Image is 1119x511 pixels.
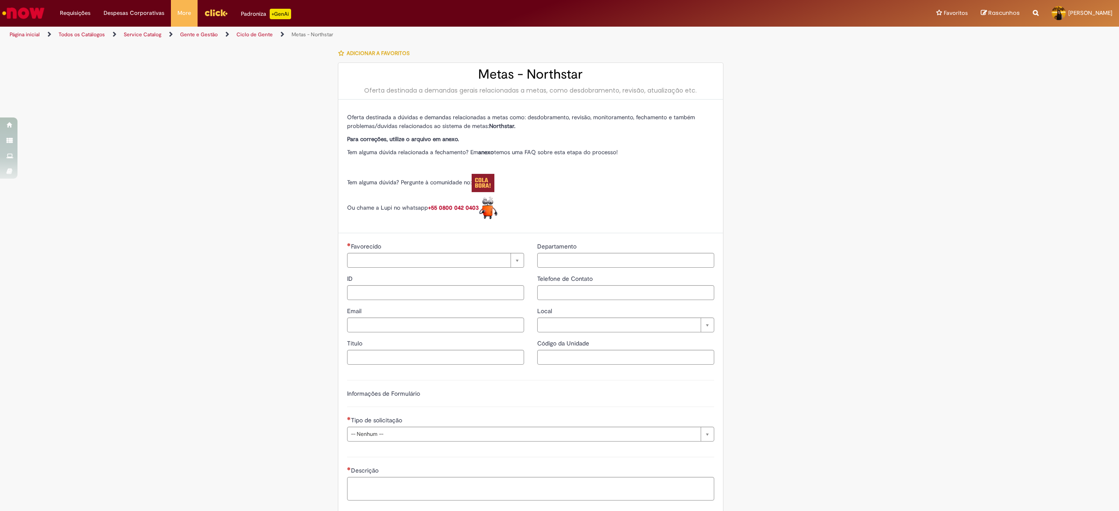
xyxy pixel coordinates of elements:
label: Informações de Formulário [347,390,420,397]
a: Service Catalog [124,31,161,38]
span: ID [347,275,354,283]
strong: anexo [478,148,494,156]
span: Necessários [347,417,351,420]
button: Adicionar a Favoritos [338,44,414,62]
span: Despesas Corporativas [104,9,164,17]
a: Metas - Northstar [292,31,333,38]
a: Rascunhos [981,9,1020,17]
span: Tem alguma dúvida? Pergunte à comunidade no: [347,179,494,186]
span: Local [537,307,554,315]
h2: Metas - Northstar [347,67,714,82]
span: Ou chame a Lupi no whatsapp [347,204,498,211]
a: Página inicial [10,31,40,38]
span: Descrição [351,466,380,474]
span: Tipo de solicitação [351,416,404,424]
ul: Trilhas de página [7,27,740,43]
strong: Para correções, utilize o arquivo em anexo. [347,135,459,143]
textarea: Descrição [347,477,714,501]
img: ServiceNow [1,4,46,22]
p: +GenAi [270,9,291,19]
input: Título [347,350,524,365]
a: Gente e Gestão [180,31,218,38]
span: -- Nenhum -- [351,427,696,441]
a: Limpar campo Local [537,318,714,332]
div: Oferta destinada a demandas gerais relacionadas a metas, como desdobramento, revisão, atualização... [347,86,714,95]
span: Departamento [537,242,578,250]
img: click_logo_yellow_360x200.png [204,6,228,19]
a: Limpar campo Favorecido [347,253,524,268]
input: Departamento [537,253,714,268]
a: Todos os Catálogos [59,31,105,38]
img: Lupi%20logo.pngx [479,197,498,220]
span: More [177,9,191,17]
span: Código da Unidade [537,339,591,347]
span: Favoritos [944,9,968,17]
strong: Northstar. [489,122,515,130]
input: Código da Unidade [537,350,714,365]
span: Telefone de Contato [537,275,594,283]
input: Email [347,318,524,332]
a: Colabora [472,179,494,186]
span: Necessários - Favorecido [351,242,383,250]
a: +55 0800 042 0403 [428,204,498,211]
span: Necessários [347,467,351,470]
div: Padroniza [241,9,291,19]
a: Ciclo de Gente [236,31,273,38]
span: Necessários [347,243,351,246]
span: [PERSON_NAME] [1068,9,1112,17]
span: Rascunhos [988,9,1020,17]
span: Oferta destinada a dúvidas e demandas relacionadas a metas como: desdobramento, revisão, monitora... [347,114,695,130]
input: ID [347,285,524,300]
span: Tem alguma dúvida relacionada a fechamento? Em temos uma FAQ sobre esta etapa do processo! [347,148,618,156]
img: Colabora%20logo.pngx [472,174,494,192]
span: Email [347,307,363,315]
span: Requisições [60,9,90,17]
span: Adicionar a Favoritos [347,50,410,57]
span: Título [347,339,364,347]
input: Telefone de Contato [537,285,714,300]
